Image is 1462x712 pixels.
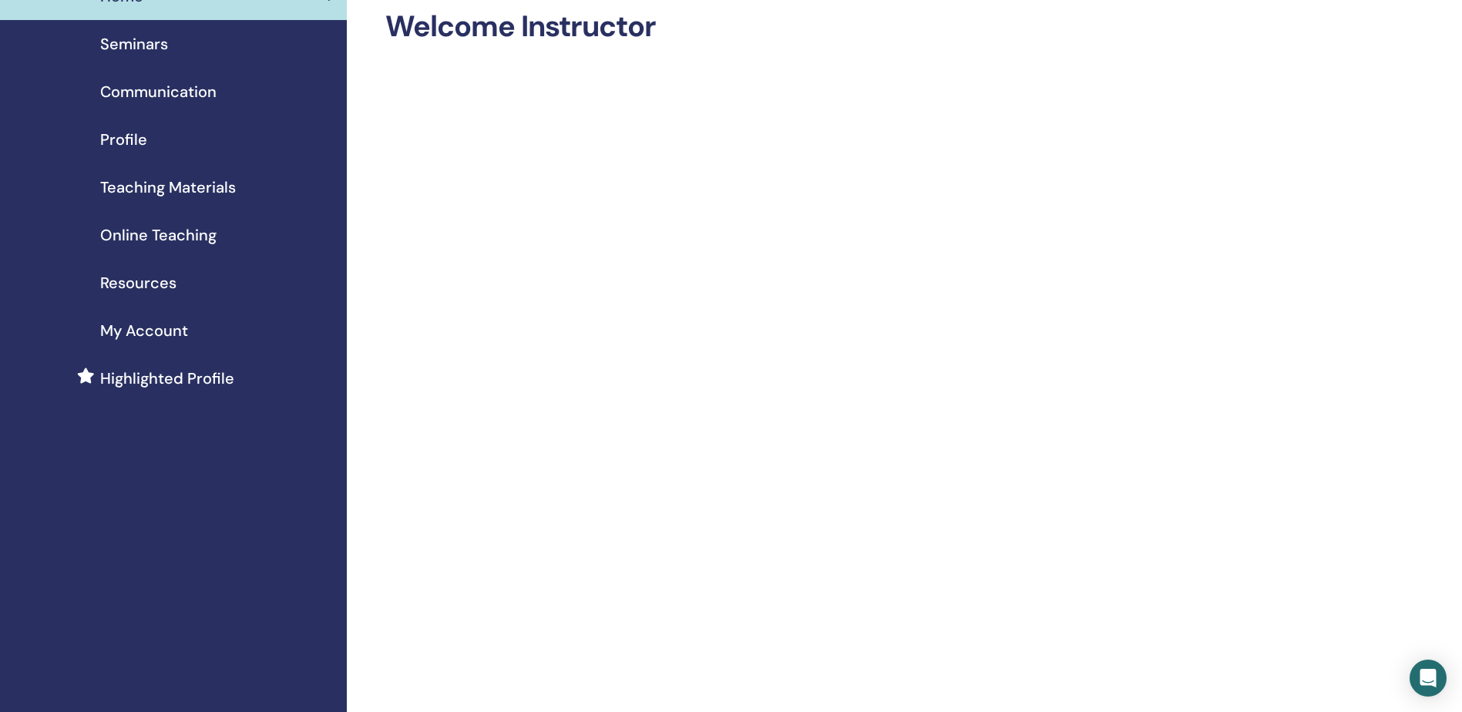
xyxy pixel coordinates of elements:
span: Seminars [100,32,168,55]
span: Highlighted Profile [100,367,234,390]
span: Resources [100,271,176,294]
span: My Account [100,319,188,342]
span: Profile [100,128,147,151]
h2: Welcome Instructor [385,9,1305,45]
span: Online Teaching [100,223,217,247]
div: Open Intercom Messenger [1410,660,1447,697]
span: Communication [100,80,217,103]
span: Teaching Materials [100,176,236,199]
